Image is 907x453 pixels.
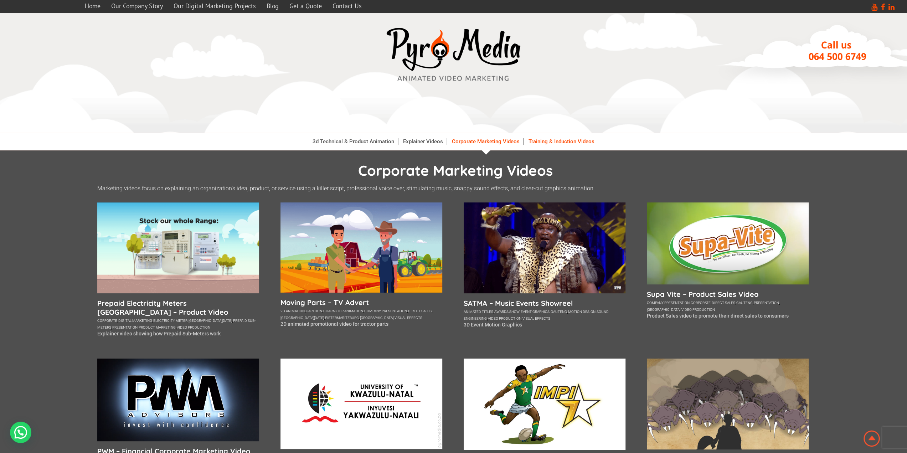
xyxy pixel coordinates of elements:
h1: Corporate Marketing Videos [101,161,810,179]
a: [GEOGRAPHIC_DATA][DATE] [280,316,324,320]
div: , , , , , , , , [280,307,442,320]
a: Moving Parts – TV Advert [280,298,442,307]
a: animated titles [464,310,493,314]
a: [GEOGRAPHIC_DATA] [647,308,680,312]
a: 3d Technical & Product Animation [309,138,398,145]
a: presentation [112,325,138,329]
a: digital marketing [118,319,152,323]
a: Training & Induction Videos [525,138,598,145]
p: 2D animated promotional video for tractor parts [280,321,442,327]
a: corporate [97,319,117,323]
a: video production [681,308,715,312]
a: motion design [568,310,596,314]
a: visual effects [522,316,550,320]
a: 2d animation [280,309,305,313]
a: company presentation [647,301,690,305]
a: character animation [323,309,363,313]
img: Animation Studio South Africa [862,429,881,448]
a: SATMA – Music Events Showreel [464,299,625,308]
a: company presentation [364,309,407,313]
a: presentation [754,301,779,305]
a: direct sales [408,309,432,313]
a: electricity meter [153,319,187,323]
div: , , , , , , , [97,316,259,330]
p: 3D Event Motion Graphics [464,322,625,328]
a: Supa Vite – Product Sales Video [647,290,809,299]
a: gauteng [736,301,753,305]
a: direct sales [712,301,735,305]
a: Prepaid Electricity Meters [GEOGRAPHIC_DATA] – Product Video [97,299,259,316]
p: Product Sales video to promote their direct sales to consumers [647,313,809,319]
a: product marketing [139,325,176,329]
a: cartoon [306,309,322,313]
a: video production [488,316,521,320]
a: video production [177,325,210,329]
a: Corporate Marketing Videos [448,138,524,145]
a: visual effects [395,316,422,320]
p: Explainer video showing how Prepaid Sub-Meters work [97,331,259,336]
a: [GEOGRAPHIC_DATA] [360,316,393,320]
a: corporate [691,301,711,305]
div: , , , , , , [647,299,809,312]
a: Explainer Videos [400,138,447,145]
a: event graphics [521,310,550,314]
a: video marketing media company westville durban logo [382,24,525,87]
a: gauteng [551,310,567,314]
a: Pietermaritzburg [325,316,359,320]
p: Marketing videos focus on explaining an organization’s idea, product, or service using a killer s... [97,185,810,192]
img: video marketing media company westville durban logo [382,24,525,86]
a: awards show [494,310,520,314]
div: , , , , , , , [464,308,625,321]
a: [GEOGRAPHIC_DATA][DATE] [189,319,232,323]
